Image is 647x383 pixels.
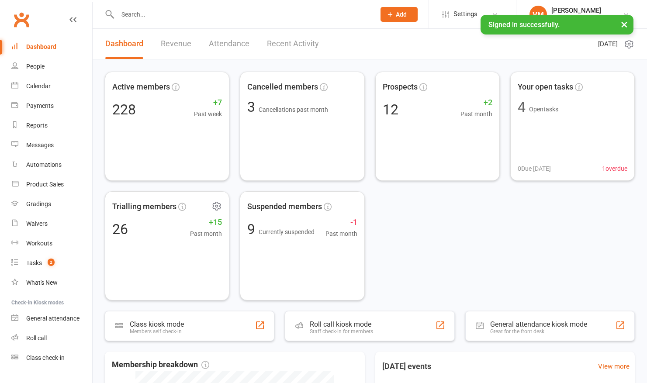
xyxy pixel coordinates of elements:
[460,109,492,119] span: Past month
[26,141,54,148] div: Messages
[105,29,143,59] a: Dashboard
[247,99,259,115] span: 3
[112,81,170,93] span: Active members
[26,43,56,50] div: Dashboard
[26,200,51,207] div: Gradings
[598,39,618,49] span: [DATE]
[194,97,222,109] span: +7
[11,175,92,194] a: Product Sales
[26,181,64,188] div: Product Sales
[112,200,176,213] span: Trialling members
[598,361,630,372] a: View more
[112,359,209,371] span: Membership breakdown
[190,229,222,238] span: Past month
[259,228,315,235] span: Currently suspended
[490,320,587,328] div: General attendance kiosk mode
[26,279,58,286] div: What's New
[26,122,48,129] div: Reports
[26,335,47,342] div: Roll call
[460,97,492,109] span: +2
[10,9,32,31] a: Clubworx
[11,234,92,253] a: Workouts
[396,11,407,18] span: Add
[26,220,48,227] div: Waivers
[11,116,92,135] a: Reports
[247,81,318,93] span: Cancelled members
[488,21,560,29] span: Signed in successfully.
[383,81,418,93] span: Prospects
[453,4,477,24] span: Settings
[130,328,184,335] div: Members self check-in
[259,106,328,113] span: Cancellations past month
[26,240,52,247] div: Workouts
[190,216,222,229] span: +15
[11,37,92,57] a: Dashboard
[11,96,92,116] a: Payments
[383,103,398,117] div: 12
[26,354,65,361] div: Class check-in
[325,229,357,238] span: Past month
[310,320,373,328] div: Roll call kiosk mode
[11,76,92,96] a: Calendar
[26,63,45,70] div: People
[26,161,62,168] div: Automations
[529,6,547,23] div: VM
[161,29,191,59] a: Revenue
[11,253,92,273] a: Tasks 2
[48,259,55,266] span: 2
[247,222,315,236] div: 9
[115,8,369,21] input: Search...
[310,328,373,335] div: Staff check-in for members
[551,7,619,14] div: [PERSON_NAME]
[130,320,184,328] div: Class kiosk mode
[11,273,92,293] a: What's New
[518,81,573,93] span: Your open tasks
[616,15,632,34] button: ×
[11,309,92,328] a: General attendance kiosk mode
[267,29,319,59] a: Recent Activity
[551,14,619,22] div: Emplify Western Suburbs
[529,106,558,113] span: Open tasks
[194,109,222,119] span: Past week
[11,194,92,214] a: Gradings
[518,100,526,114] div: 4
[26,102,54,109] div: Payments
[11,348,92,368] a: Class kiosk mode
[11,328,92,348] a: Roll call
[11,155,92,175] a: Automations
[26,259,42,266] div: Tasks
[112,222,128,236] div: 26
[375,359,438,374] h3: [DATE] events
[325,216,357,229] span: -1
[247,200,322,213] span: Suspended members
[26,315,80,322] div: General attendance
[381,7,418,22] button: Add
[518,164,551,173] span: 0 Due [DATE]
[26,83,51,90] div: Calendar
[602,164,627,173] span: 1 overdue
[11,214,92,234] a: Waivers
[112,103,136,117] div: 228
[11,135,92,155] a: Messages
[209,29,249,59] a: Attendance
[11,57,92,76] a: People
[490,328,587,335] div: Great for the front desk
